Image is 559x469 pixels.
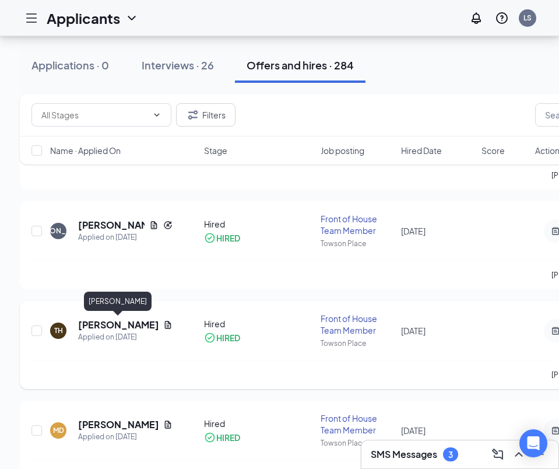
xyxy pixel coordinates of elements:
div: Applied on [DATE] [78,331,173,343]
h5: [PERSON_NAME] [78,219,145,232]
svg: ComposeMessage [491,447,505,461]
div: Interviews · 26 [142,58,214,72]
span: [DATE] [401,425,426,436]
h5: [PERSON_NAME] [78,318,159,331]
svg: ChevronUp [512,447,526,461]
div: HIRED [216,332,240,344]
div: Hired [204,218,314,230]
button: Filter Filters [176,103,235,127]
svg: Document [163,320,173,330]
span: Hired Date [401,145,442,156]
div: Towson Place [321,338,394,348]
div: Applications · 0 [31,58,109,72]
div: Hired [204,418,314,429]
div: [PERSON_NAME] [29,226,89,236]
div: [PERSON_NAME] [84,292,152,311]
div: MD [53,425,64,435]
svg: CheckmarkCircle [204,232,216,244]
svg: ChevronDown [125,11,139,25]
div: Towson Place [321,239,394,249]
svg: CheckmarkCircle [204,432,216,443]
div: HIRED [216,232,240,244]
svg: Reapply [163,220,173,230]
h3: SMS Messages [371,448,437,461]
button: ComposeMessage [488,445,507,464]
div: Open Intercom Messenger [519,429,547,457]
div: TH [54,325,63,335]
input: All Stages [41,108,147,121]
svg: Document [163,420,173,429]
svg: Notifications [469,11,483,25]
div: Front of House Team Member [321,213,394,236]
span: [DATE] [401,325,426,336]
h1: Applicants [47,8,120,28]
span: Stage [204,145,227,156]
svg: ChevronDown [152,110,161,120]
span: Name · Applied On [50,145,121,156]
svg: Filter [186,108,200,122]
div: Front of House Team Member [321,313,394,336]
span: [DATE] [401,226,426,236]
div: HIRED [216,432,240,443]
div: Applied on [DATE] [78,232,173,243]
div: Towson Place [321,438,394,448]
span: Job posting [321,145,364,156]
svg: CheckmarkCircle [204,332,216,344]
svg: QuestionInfo [495,11,509,25]
div: 3 [448,450,453,460]
svg: Document [149,220,159,230]
div: Offers and hires · 284 [247,58,354,72]
div: Front of House Team Member [321,412,394,436]
button: ChevronUp [509,445,528,464]
div: LS [523,13,532,23]
svg: Hamburger [24,11,38,25]
div: Applied on [DATE] [78,431,173,443]
div: Hired [204,318,314,330]
h5: [PERSON_NAME] [78,418,159,431]
span: Score [481,145,505,156]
